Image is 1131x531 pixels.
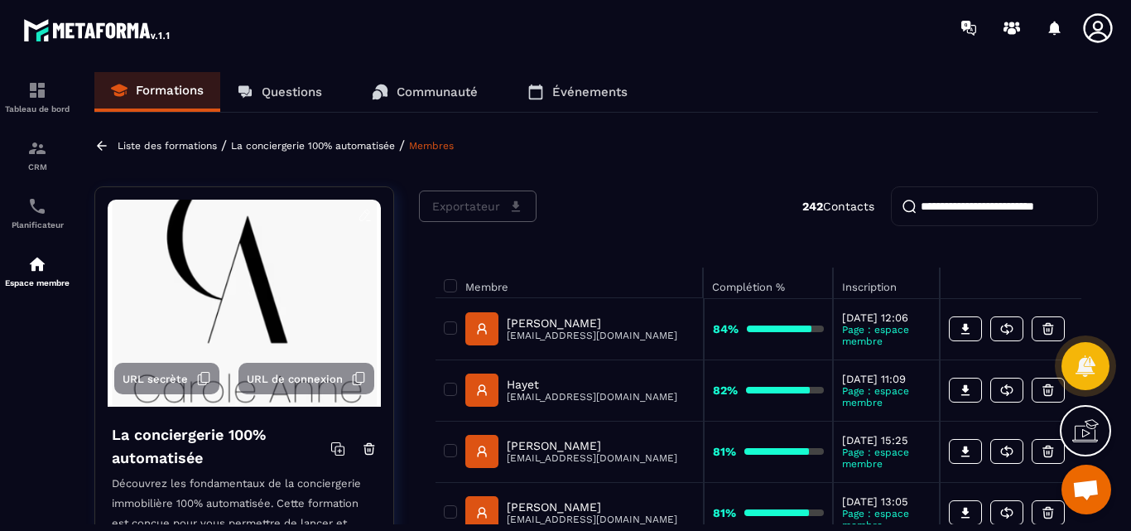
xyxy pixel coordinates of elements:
[1061,465,1111,514] a: Ouvrir le chat
[842,495,931,508] p: [DATE] 13:05
[704,268,833,298] th: Complétion %
[507,316,677,330] p: [PERSON_NAME]
[507,500,677,514] p: [PERSON_NAME]
[4,126,70,184] a: formationformationCRM
[842,373,931,385] p: [DATE] 11:09
[842,385,931,408] p: Page : espace membre
[262,84,322,99] p: Questions
[23,15,172,45] img: logo
[409,140,454,152] a: Membres
[112,423,330,470] h4: La conciergerie 100% automatisée
[842,311,931,324] p: [DATE] 12:06
[507,330,677,341] p: [EMAIL_ADDRESS][DOMAIN_NAME]
[802,200,874,213] p: Contacts
[114,363,219,394] button: URL secrète
[802,200,823,213] strong: 242
[507,378,677,391] p: Hayet
[465,374,677,407] a: Hayet[EMAIL_ADDRESS][DOMAIN_NAME]
[507,452,677,464] p: [EMAIL_ADDRESS][DOMAIN_NAME]
[507,514,677,525] p: [EMAIL_ADDRESS][DOMAIN_NAME]
[4,104,70,113] p: Tableau de bord
[355,72,494,112] a: Communauté
[221,138,227,153] span: /
[27,254,47,274] img: automations
[552,84,628,99] p: Événements
[713,445,736,458] strong: 81%
[220,72,339,112] a: Questions
[238,363,374,394] button: URL de connexion
[231,140,395,152] a: La conciergerie 100% automatisée
[399,138,405,153] span: /
[27,196,47,216] img: scheduler
[4,220,70,229] p: Planificateur
[4,184,70,242] a: schedulerschedulerPlanificateur
[118,140,217,152] a: Liste des formations
[108,200,381,407] img: background
[247,373,343,385] span: URL de connexion
[94,72,220,112] a: Formations
[842,324,931,347] p: Page : espace membre
[4,68,70,126] a: formationformationTableau de bord
[713,384,738,397] strong: 82%
[842,447,931,470] p: Page : espace membre
[842,508,931,531] p: Page : espace membre
[27,80,47,100] img: formation
[27,138,47,158] img: formation
[511,72,644,112] a: Événements
[4,278,70,287] p: Espace membre
[465,496,677,529] a: [PERSON_NAME][EMAIL_ADDRESS][DOMAIN_NAME]
[436,268,704,298] th: Membre
[465,312,677,345] a: [PERSON_NAME][EMAIL_ADDRESS][DOMAIN_NAME]
[136,83,204,98] p: Formations
[507,439,677,452] p: [PERSON_NAME]
[842,434,931,447] p: [DATE] 15:25
[507,391,677,403] p: [EMAIL_ADDRESS][DOMAIN_NAME]
[713,506,736,519] strong: 81%
[465,435,677,468] a: [PERSON_NAME][EMAIL_ADDRESS][DOMAIN_NAME]
[833,268,940,298] th: Inscription
[397,84,478,99] p: Communauté
[4,242,70,300] a: automationsautomationsEspace membre
[713,322,739,335] strong: 84%
[123,373,188,385] span: URL secrète
[4,162,70,171] p: CRM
